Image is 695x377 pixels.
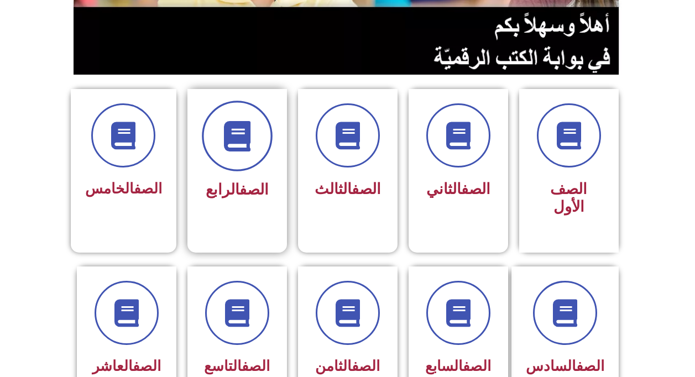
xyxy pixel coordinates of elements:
[92,358,161,374] span: العاشر
[426,180,490,198] span: الثاني
[206,181,269,198] span: الرابع
[550,180,587,216] span: الصف الأول
[134,180,162,197] a: الصف
[315,180,381,198] span: الثالث
[242,358,270,374] a: الصف
[133,358,161,374] a: الصف
[526,358,604,374] span: السادس
[461,180,490,198] a: الصف
[352,180,381,198] a: الصف
[463,358,491,374] a: الصف
[85,180,162,197] span: الخامس
[204,358,270,374] span: التاسع
[315,358,380,374] span: الثامن
[576,358,604,374] a: الصف
[239,181,269,198] a: الصف
[352,358,380,374] a: الصف
[425,358,491,374] span: السابع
